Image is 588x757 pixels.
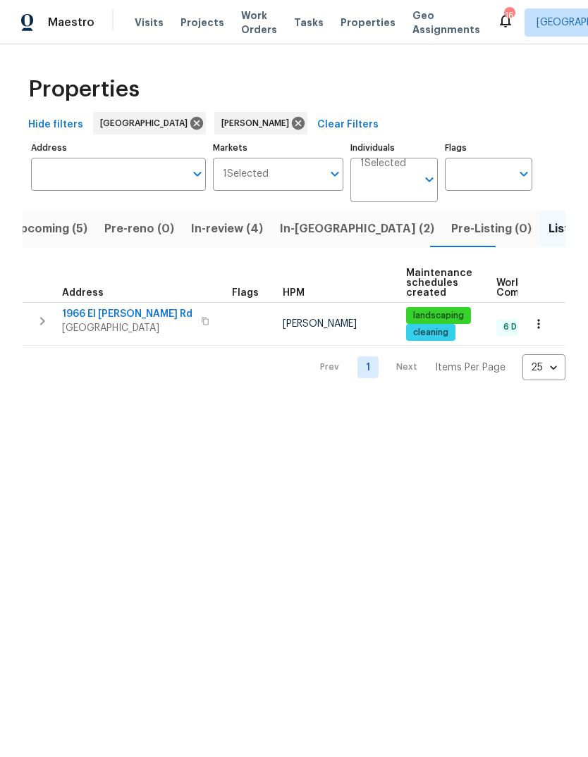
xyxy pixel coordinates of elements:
[100,116,193,130] span: [GEOGRAPHIC_DATA]
[214,112,307,134] div: [PERSON_NAME]
[496,278,585,298] span: Work Order Completion
[62,307,192,321] span: 1966 El [PERSON_NAME] Rd
[28,82,140,96] span: Properties
[522,349,565,386] div: 25
[280,219,434,239] span: In-[GEOGRAPHIC_DATA] (2)
[213,144,344,152] label: Markets
[294,18,324,27] span: Tasks
[307,354,565,380] nav: Pagination Navigation
[504,8,514,23] div: 16
[62,288,104,298] span: Address
[317,116,379,134] span: Clear Filters
[93,112,206,134] div: [GEOGRAPHIC_DATA]
[104,219,174,239] span: Pre-reno (0)
[283,288,305,298] span: HPM
[360,158,406,170] span: 1 Selected
[31,144,206,152] label: Address
[221,116,295,130] span: [PERSON_NAME]
[188,164,207,184] button: Open
[357,356,379,378] a: Goto page 1
[241,8,277,37] span: Work Orders
[312,112,384,138] button: Clear Filters
[435,361,506,375] p: Items Per Page
[135,15,164,30] span: Visits
[28,116,83,134] span: Hide filters
[23,112,89,138] button: Hide filters
[341,15,396,30] span: Properties
[62,321,192,335] span: [GEOGRAPHIC_DATA]
[408,310,470,322] span: landscaping
[283,319,357,329] span: [PERSON_NAME]
[325,164,345,184] button: Open
[451,219,532,239] span: Pre-Listing (0)
[445,144,532,152] label: Flags
[223,168,269,180] span: 1 Selected
[514,164,534,184] button: Open
[350,144,438,152] label: Individuals
[180,15,224,30] span: Projects
[191,219,263,239] span: In-review (4)
[12,219,87,239] span: Upcoming (5)
[232,288,259,298] span: Flags
[412,8,480,37] span: Geo Assignments
[408,327,454,339] span: cleaning
[498,321,539,333] span: 6 Done
[419,170,439,189] button: Open
[48,15,94,30] span: Maestro
[406,268,472,298] span: Maintenance schedules created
